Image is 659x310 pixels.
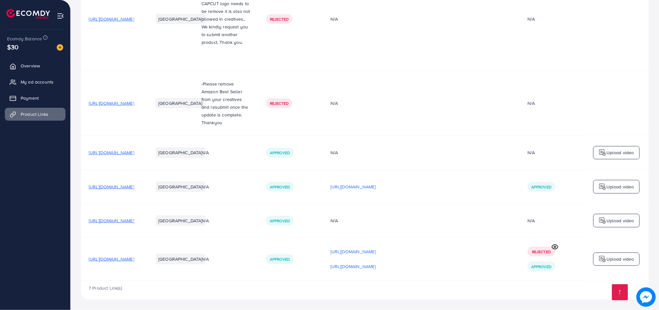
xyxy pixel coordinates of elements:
[270,184,290,190] span: Approved
[156,147,205,158] li: [GEOGRAPHIC_DATA]
[270,16,289,22] span: Rejected
[5,75,65,88] a: My ad accounts
[330,248,376,255] p: [URL][DOMAIN_NAME]
[89,256,134,262] span: [URL][DOMAIN_NAME]
[156,215,205,226] li: [GEOGRAPHIC_DATA]
[532,249,551,255] span: Rejected
[6,9,50,19] img: logo
[57,12,64,20] img: menu
[5,59,65,72] a: Overview
[202,256,209,262] span: N/A
[21,95,39,101] span: Payment
[527,149,535,156] div: N/A
[330,183,376,191] p: [URL][DOMAIN_NAME]
[202,80,251,126] p: -Please remove Amazon Best Seller from your creatives and resubmit once the update is complete. T...
[202,184,209,190] span: N/A
[89,16,134,22] span: [URL][DOMAIN_NAME]
[202,217,209,224] span: N/A
[21,111,48,117] span: Product Links
[330,16,512,22] div: N/A
[599,255,606,263] img: logo
[270,218,290,224] span: Approved
[57,44,63,51] img: image
[606,149,634,156] p: Upload video
[156,98,205,108] li: [GEOGRAPHIC_DATA]
[7,42,18,52] span: $30
[156,254,205,264] li: [GEOGRAPHIC_DATA]
[156,14,205,24] li: [GEOGRAPHIC_DATA]
[599,217,606,225] img: logo
[89,285,122,291] span: 7 Product Link(s)
[89,217,134,224] span: [URL][DOMAIN_NAME]
[330,263,376,270] p: [URL][DOMAIN_NAME]
[21,79,54,85] span: My ad accounts
[5,92,65,105] a: Payment
[5,108,65,121] a: Product Links
[330,100,512,106] div: N/A
[606,183,634,191] p: Upload video
[89,149,134,156] span: [URL][DOMAIN_NAME]
[89,100,134,106] span: [URL][DOMAIN_NAME]
[606,255,634,263] p: Upload video
[270,101,289,106] span: Rejected
[270,256,290,262] span: Approved
[330,217,512,224] div: N/A
[156,182,205,192] li: [GEOGRAPHIC_DATA]
[89,184,134,190] span: [URL][DOMAIN_NAME]
[202,149,209,156] span: N/A
[531,264,551,269] span: Approved
[7,35,42,42] span: Ecomdy Balance
[21,63,40,69] span: Overview
[606,217,634,225] p: Upload video
[638,289,654,305] img: image
[599,149,606,156] img: logo
[527,100,535,106] div: N/A
[599,183,606,191] img: logo
[527,16,535,22] div: N/A
[270,150,290,155] span: Approved
[330,149,512,156] div: N/A
[531,184,551,190] span: Approved
[527,217,535,224] div: N/A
